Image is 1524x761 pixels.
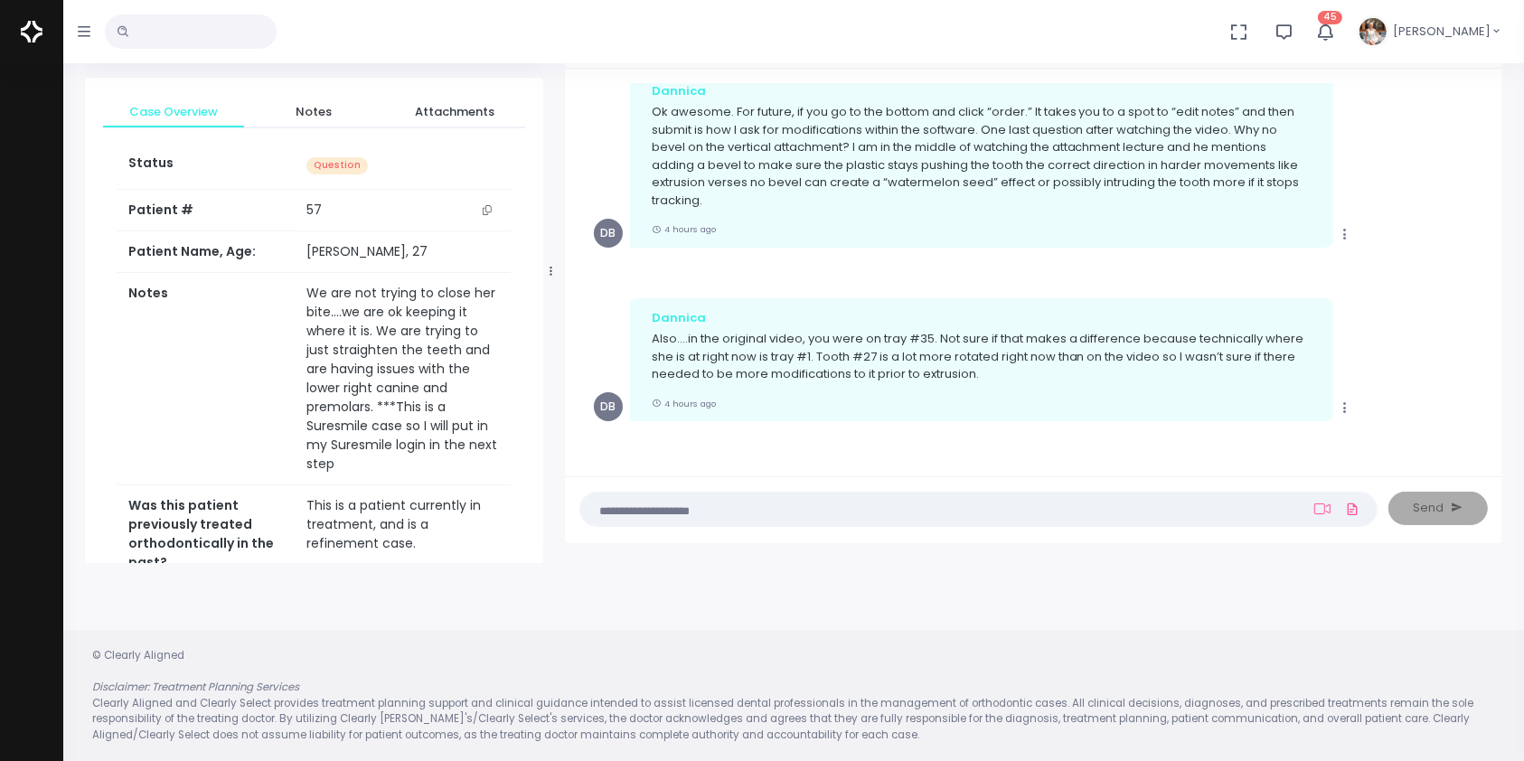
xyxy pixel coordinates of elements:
[296,190,511,231] td: 57
[652,309,1312,327] div: Dannica
[652,82,1312,100] div: Dannica
[296,273,511,485] td: We are not trying to close her bite....we are ok keeping it where it is. We are trying to just st...
[259,103,371,121] span: Notes
[1311,502,1334,516] a: Add Loom Video
[21,13,42,51] img: Logo Horizontal
[118,189,296,231] th: Patient #
[306,157,368,174] span: Question
[652,103,1312,209] p: Ok awesome. For future, if you go to the bottom and click “order.” It takes you to a spot to “edi...
[399,103,511,121] span: Attachments
[594,219,623,248] span: DB
[594,392,623,421] span: DB
[118,103,230,121] span: Case Overview
[579,83,1488,458] div: scrollable content
[92,680,299,694] em: Disclaimer: Treatment Planning Services
[118,273,296,485] th: Notes
[296,485,511,584] td: This is a patient currently in treatment, and is a refinement case.
[1318,11,1342,24] span: 45
[118,143,296,189] th: Status
[652,398,716,409] small: 4 hours ago
[296,231,511,273] td: [PERSON_NAME], 27
[74,648,1513,743] div: © Clearly Aligned Clearly Aligned and Clearly Select provides treatment planning support and clin...
[118,231,296,273] th: Patient Name, Age:
[1357,15,1389,48] img: Header Avatar
[1341,493,1363,525] a: Add Files
[1393,23,1491,41] span: [PERSON_NAME]
[118,485,296,584] th: Was this patient previously treated orthodontically in the past?
[652,223,716,235] small: 4 hours ago
[652,330,1312,383] p: Also….in the original video, you were on tray #35. Not sure if that makes a difference because te...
